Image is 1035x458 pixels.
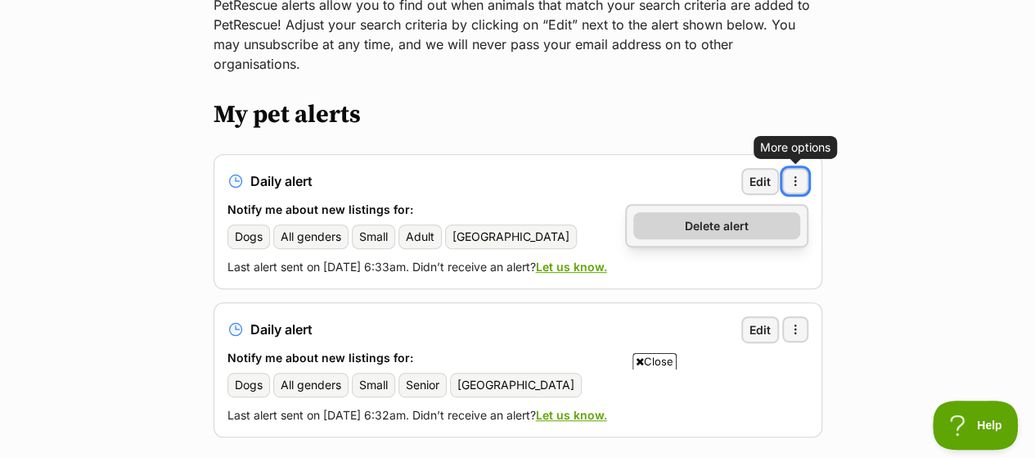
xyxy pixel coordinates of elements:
[741,168,779,195] a: Edit
[227,259,808,275] p: Last alert sent on [DATE] 6:33am. Didn’t receive an alert?
[250,174,313,188] span: Daily alert
[359,229,388,245] span: Small
[227,350,808,366] h3: Notify me about new listings for:
[235,229,263,245] span: Dogs
[281,229,341,245] span: All genders
[741,316,779,343] a: Edit
[536,260,607,274] a: Let us know.
[749,321,771,338] span: Edit
[933,401,1019,450] iframe: Help Scout Beacon - Open
[227,202,808,218] h3: Notify me about new listings for:
[121,376,915,450] iframe: Advertisement
[749,173,771,190] span: Edit
[632,353,677,370] span: Close
[250,322,313,337] span: Daily alert
[214,100,822,129] h2: My pet alerts
[760,139,830,156] div: More options
[685,217,749,234] span: Delete alert
[452,229,569,245] span: [GEOGRAPHIC_DATA]
[406,229,434,245] span: Adult
[633,212,800,239] a: Delete alert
